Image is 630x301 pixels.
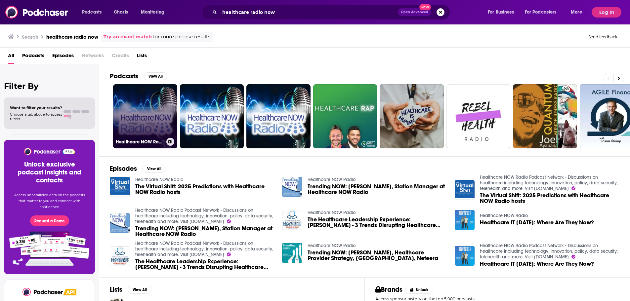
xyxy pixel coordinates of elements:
[566,7,590,18] button: open menu
[308,243,356,248] a: Healthcare NOW Radio
[82,8,102,17] span: Podcasts
[308,177,356,182] a: Healthcare NOW Radio
[480,220,594,225] span: Healthcare IT [DATE]: Where Are They Now?
[112,50,129,64] span: Credits
[308,184,447,195] a: Trending NOW: Roberta Mullin, Station Manager at Healthcare NOW Radio
[104,33,152,41] a: Try an exact match
[82,50,104,64] span: Networks
[10,105,62,110] span: Want to filter your results?
[480,243,618,260] a: Healthcare NOW Radio Podcast Network - Discussions on healthcare including technology, innovation...
[135,259,274,270] span: The Healthcare Leadership Experience: [PERSON_NAME] - 3 Trends Disrupting Healthcare Right Now
[142,165,166,173] button: View All
[401,11,428,14] span: Open Advanced
[110,177,130,197] img: The Virtual Shift: 2025 Predictions with Healthcare NOW Radio hosts
[455,180,475,200] img: The Virtual Shift: 2025 Predictions with Healthcare NOW Radio hosts
[586,34,619,40] button: Send feedback
[308,184,447,195] span: Trending NOW: [PERSON_NAME], Station Manager at Healthcare NOW Radio
[23,148,75,155] img: Podchaser - Follow, Share and Rate Podcasts
[136,7,173,18] button: open menu
[308,210,356,215] a: Healthcare NOW Radio
[4,81,95,91] h2: Filter By
[282,243,302,263] img: Trending NOW: Rachel Weissberg, Healthcare Provider Strategy, North America, Neteera
[22,288,63,296] img: Podchaser - Follow, Share and Rate Podcasts
[483,7,522,18] button: open menu
[308,217,447,228] a: The Healthcare Leadership Experience: Lisa Larter - 3 Trends Disrupting Healthcare Right Now
[282,210,302,230] img: The Healthcare Leadership Experience: Lisa Larter - 3 Trends Disrupting Healthcare Right Now
[375,285,403,294] h2: Brands
[144,72,167,80] button: View All
[141,8,164,17] span: Monitoring
[398,8,431,16] button: Open AdvancedNew
[110,72,138,80] h2: Podcasts
[114,8,128,17] span: Charts
[128,286,151,294] button: View All
[135,177,183,182] a: Healthcare NOW Radio
[109,7,132,18] a: Charts
[480,261,594,267] a: Healthcare IT Today: Where Are They Now?
[113,84,177,148] a: Healthcare NOW Radio
[480,193,619,204] a: The Virtual Shift: 2025 Predictions with Healthcare NOW Radio hosts
[110,165,166,173] a: EpisodesView All
[110,165,137,173] h2: Episodes
[110,72,167,80] a: PodcastsView All
[308,250,447,261] span: Trending NOW: [PERSON_NAME], Healthcare Provider Strategy, [GEOGRAPHIC_DATA], Neteera
[521,7,566,18] button: open menu
[571,8,582,17] span: More
[10,112,62,121] span: Choose a tab above to access filters.
[7,231,92,266] img: Pro Features
[220,7,398,18] input: Search podcasts, credits, & more...
[208,5,456,20] div: Search podcasts, credits, & more...
[116,139,164,145] h3: Healthcare NOW Radio
[8,50,14,64] a: All
[137,50,147,64] a: Lists
[419,4,431,10] span: New
[135,226,274,237] a: Trending NOW: Roberta Mullin, Station Manager at Healthcare NOW Radio
[308,250,447,261] a: Trending NOW: Rachel Weissberg, Healthcare Provider Strategy, North America, Neteera
[5,6,69,19] img: Podchaser - Follow, Share and Rate Podcasts
[455,246,475,266] img: Healthcare IT Today: Where Are They Now?
[282,177,302,197] img: Trending NOW: Roberta Mullin, Station Manager at Healthcare NOW Radio
[110,285,122,294] h2: Lists
[455,210,475,230] img: Healthcare IT Today: Where Are They Now?
[46,34,98,40] h3: healthcare radio now
[135,226,274,237] span: Trending NOW: [PERSON_NAME], Station Manager at Healthcare NOW Radio
[63,289,76,295] img: Podchaser API banner
[308,217,447,228] span: The Healthcare Leadership Experience: [PERSON_NAME] - 3 Trends Disrupting Healthcare Right Now
[110,246,130,266] img: The Healthcare Leadership Experience: Lisa Larter - 3 Trends Disrupting Healthcare Right Now
[488,8,514,17] span: For Business
[22,50,44,64] a: Podcasts
[480,174,618,191] a: Healthcare NOW Radio Podcast Network - Discussions on healthcare including technology, innovation...
[12,161,87,184] h3: Unlock exclusive podcast insights and contacts
[22,34,38,40] h3: Search
[480,261,594,267] span: Healthcare IT [DATE]: Where Are They Now?
[480,213,528,218] a: Healthcare NOW Radio
[480,220,594,225] a: Healthcare IT Today: Where Are They Now?
[30,215,69,226] button: Request a Demo
[135,259,274,270] a: The Healthcare Leadership Experience: Lisa Larter - 3 Trends Disrupting Healthcare Right Now
[135,241,273,257] a: Healthcare NOW Radio Podcast Network - Discussions on healthcare including technology, innovation...
[405,286,433,294] button: Unlock
[110,213,130,233] img: Trending NOW: Roberta Mullin, Station Manager at Healthcare NOW Radio
[135,207,273,224] a: Healthcare NOW Radio Podcast Network - Discussions on healthcare including technology, innovation...
[77,7,110,18] button: open menu
[153,33,210,41] span: for more precise results
[135,184,274,195] a: The Virtual Shift: 2025 Predictions with Healthcare NOW Radio hosts
[52,50,74,64] a: Episodes
[110,285,151,294] a: ListsView All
